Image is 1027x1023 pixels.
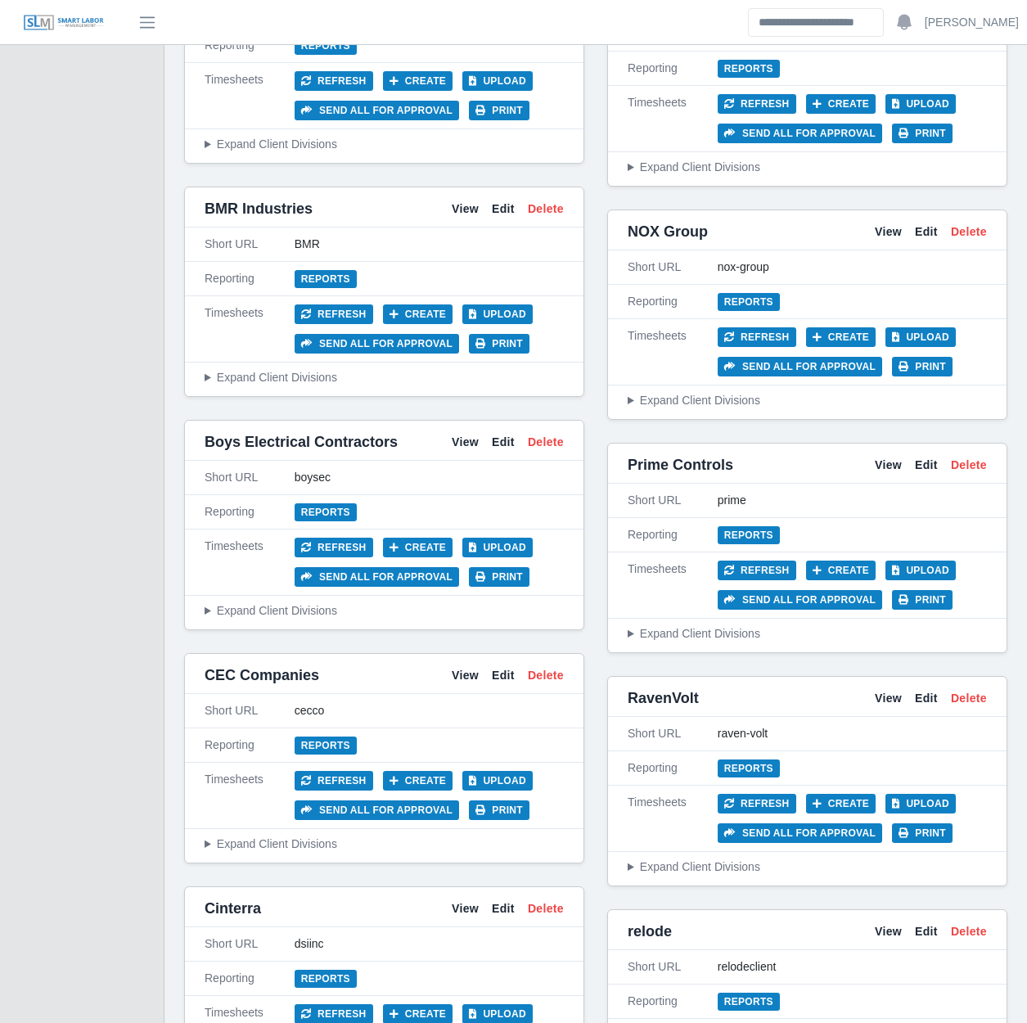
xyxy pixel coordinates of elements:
a: Delete [528,900,564,917]
span: Prime Controls [628,453,733,476]
img: SLM Logo [23,14,105,32]
div: Short URL [628,958,718,976]
a: View [875,690,902,707]
a: Reports [295,37,357,55]
button: Print [892,124,953,143]
div: Reporting [205,737,295,754]
a: Edit [915,690,938,707]
a: View [452,900,479,917]
button: Create [806,94,876,114]
div: Short URL [628,259,718,276]
a: Edit [492,201,515,218]
button: Refresh [295,304,373,324]
div: Short URL [628,492,718,509]
button: Create [383,304,453,324]
a: Reports [718,759,780,777]
div: prime [718,492,987,509]
button: Print [469,101,529,120]
a: Reports [295,970,357,988]
div: Timesheets [628,561,718,610]
div: Reporting [205,270,295,287]
a: Edit [492,900,515,917]
div: cecco [295,702,564,719]
div: Reporting [628,293,718,310]
div: dsiinc [295,935,564,953]
a: Reports [718,60,780,78]
button: Upload [885,94,956,114]
button: Upload [462,538,533,557]
div: Short URL [205,702,295,719]
div: Short URL [205,469,295,486]
button: Create [383,538,453,557]
a: View [452,434,479,451]
div: Timesheets [205,71,295,120]
a: View [452,667,479,684]
button: Print [892,590,953,610]
a: View [452,201,479,218]
button: Send all for approval [718,124,882,143]
button: Create [383,71,453,91]
a: Delete [951,457,987,474]
a: View [875,457,902,474]
a: View [875,223,902,241]
button: Upload [462,304,533,324]
button: Print [469,334,529,354]
button: Upload [885,561,956,580]
button: Upload [462,771,533,791]
button: Refresh [718,327,796,347]
summary: Expand Client Divisions [628,159,987,176]
summary: Expand Client Divisions [205,136,564,153]
span: Cinterra [205,897,261,920]
div: nox-group [718,259,987,276]
a: Reports [718,526,780,544]
button: Create [806,327,876,347]
div: Reporting [628,526,718,543]
button: Create [383,771,453,791]
button: Send all for approval [295,567,459,587]
div: raven-volt [718,725,987,742]
div: Timesheets [205,538,295,587]
button: Print [892,357,953,376]
button: Send all for approval [295,101,459,120]
div: BMR [295,236,564,253]
div: Short URL [205,935,295,953]
span: BMR Industries [205,197,313,220]
a: Delete [528,201,564,218]
a: Edit [915,457,938,474]
button: Print [892,823,953,843]
span: NOX Group [628,220,708,243]
a: Delete [951,223,987,241]
a: Delete [528,667,564,684]
div: Timesheets [628,327,718,376]
div: Reporting [628,993,718,1010]
div: Reporting [205,970,295,987]
div: Reporting [205,503,295,521]
a: Edit [492,434,515,451]
button: Create [806,561,876,580]
div: Timesheets [628,94,718,143]
div: Reporting [628,759,718,777]
span: relode [628,920,672,943]
a: Reports [295,503,357,521]
button: Upload [885,794,956,813]
button: Print [469,567,529,587]
div: Timesheets [628,794,718,843]
span: Boys Electrical Contractors [205,430,398,453]
a: View [875,923,902,940]
button: Send all for approval [295,334,459,354]
a: Edit [492,667,515,684]
div: Short URL [628,725,718,742]
a: Reports [718,993,780,1011]
a: [PERSON_NAME] [925,14,1019,31]
div: Timesheets [205,771,295,820]
div: Reporting [205,37,295,54]
div: relodeclient [718,958,987,976]
a: Edit [915,223,938,241]
button: Upload [462,71,533,91]
span: RavenVolt [628,687,699,710]
button: Print [469,800,529,820]
summary: Expand Client Divisions [205,836,564,853]
button: Send all for approval [718,823,882,843]
div: boysec [295,469,564,486]
summary: Expand Client Divisions [628,392,987,409]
